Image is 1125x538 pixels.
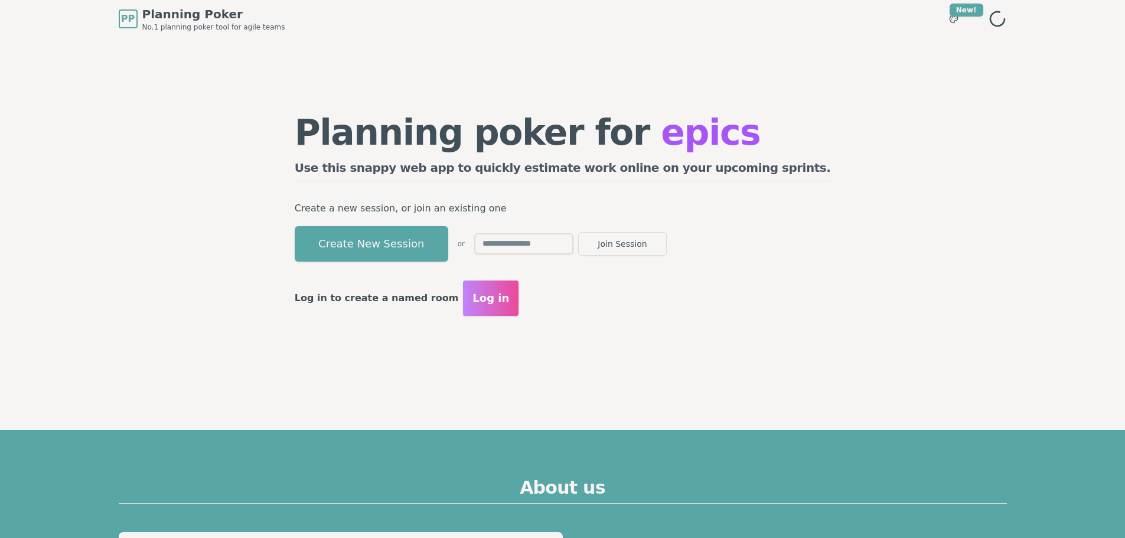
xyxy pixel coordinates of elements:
[661,112,760,153] span: epics
[142,6,285,22] span: Planning Poker
[119,6,285,32] a: PPPlanning PokerNo.1 planning poker tool for agile teams
[295,200,831,217] p: Create a new session, or join an existing one
[142,22,285,32] span: No.1 planning poker tool for agile teams
[463,281,519,316] button: Log in
[295,226,448,262] button: Create New Session
[578,232,667,256] button: Join Session
[943,8,964,30] button: New!
[295,115,831,150] h1: Planning poker for
[119,477,1007,504] h2: About us
[472,290,509,307] span: Log in
[295,290,459,307] p: Log in to create a named room
[295,159,831,181] h2: Use this snappy web app to quickly estimate work online on your upcoming sprints.
[950,4,983,17] div: New!
[121,12,135,26] span: PP
[458,239,465,249] span: or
